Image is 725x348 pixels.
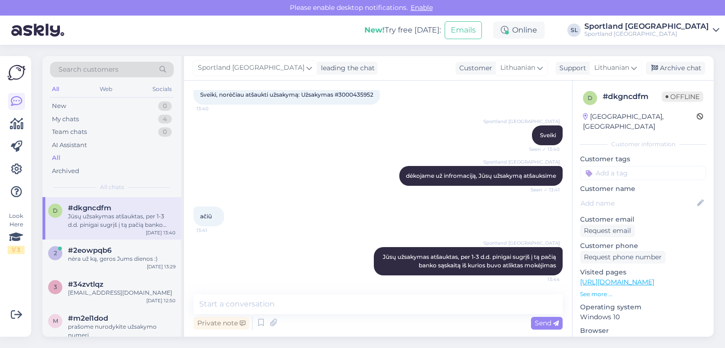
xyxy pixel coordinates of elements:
span: #dkgncdfm [68,204,111,212]
div: [DATE] 13:40 [146,229,176,236]
div: Team chats [52,127,87,137]
span: Offline [662,91,703,102]
span: dėkojame už infromaciją, Jūsų užsakymą atšauksime [406,172,556,179]
span: d [53,207,58,214]
div: Try free [DATE]: [364,25,441,36]
div: All [50,83,61,95]
span: 3 [54,283,57,290]
p: See more ... [580,290,706,298]
span: Sportland [GEOGRAPHIC_DATA] [483,240,560,247]
p: Customer phone [580,241,706,251]
span: Enable [408,3,436,12]
span: Sportland [GEOGRAPHIC_DATA] [483,158,560,166]
span: Sportland [GEOGRAPHIC_DATA] [483,118,560,125]
div: prašome nurodykite užsakymo numerį [68,323,176,340]
span: Sportland [GEOGRAPHIC_DATA] [198,63,304,73]
div: Look Here [8,212,25,254]
span: Seen ✓ 13:40 [524,146,560,153]
span: Send [535,319,559,327]
div: [EMAIL_ADDRESS][DOMAIN_NAME] [68,289,176,297]
div: Customer information [580,140,706,149]
div: SL [567,24,581,37]
div: AI Assistant [52,141,87,150]
span: #2eowpqb6 [68,246,111,255]
div: Jūsų užsakymas atšauktas, per 1-3 d.d. pinigai sugrįš į tą pačią banko sąskaitą iš kurios buvo at... [68,212,176,229]
div: [GEOGRAPHIC_DATA], [GEOGRAPHIC_DATA] [583,112,697,132]
div: Archived [52,166,79,176]
div: Customer [455,63,492,73]
div: 0 [158,127,172,137]
span: Seen ✓ 13:41 [524,186,560,193]
p: Chrome [TECHNICAL_ID] [580,336,706,346]
p: Browser [580,326,706,336]
div: Socials [151,83,174,95]
div: Request phone number [580,251,666,264]
span: Lithuanian [594,63,629,73]
div: 4 [158,115,172,124]
input: Add a tag [580,166,706,180]
div: leading the chat [317,63,375,73]
span: 2 [54,249,57,257]
span: Sveiki, norėčiau atšaukti užsakymą: Užsakymas #3000435952 [200,91,373,98]
span: Lithuanian [500,63,535,73]
a: [URL][DOMAIN_NAME] [580,278,654,286]
div: Sportland [GEOGRAPHIC_DATA] [584,23,709,30]
div: All [52,153,60,163]
input: Add name [581,198,695,208]
div: 0 [158,101,172,111]
div: Private note [194,317,249,330]
span: 13:40 [196,105,232,112]
p: Operating system [580,302,706,312]
span: m [53,317,58,324]
div: Sportland [GEOGRAPHIC_DATA] [584,30,709,38]
p: Customer name [580,184,706,194]
a: Sportland [GEOGRAPHIC_DATA]Sportland [GEOGRAPHIC_DATA] [584,23,719,38]
div: Web [98,83,114,95]
div: Support [556,63,586,73]
div: My chats [52,115,79,124]
span: All chats [100,183,124,191]
div: [DATE] 12:50 [146,297,176,304]
p: Customer email [580,215,706,224]
p: Visited pages [580,267,706,277]
span: ačiū [200,213,212,220]
p: Windows 10 [580,312,706,322]
p: Customer tags [580,154,706,164]
div: [DATE] 13:29 [147,263,176,270]
span: Jūsų užsakymas atšauktas, per 1-3 d.d. pinigai sugrįš į tą pačią banko sąskaitą iš kurios buvo at... [383,253,557,269]
button: Emails [445,21,482,39]
span: Sveiki [540,132,556,139]
span: Search customers [59,65,118,75]
div: New [52,101,66,111]
span: #m2el1dod [68,314,108,323]
div: 1 / 3 [8,246,25,254]
span: 13:44 [524,276,560,283]
div: Archive chat [646,62,705,75]
span: d [588,94,592,101]
img: Askly Logo [8,64,25,82]
div: # dkgncdfm [603,91,662,102]
div: nėra už ką, geros Jums dienos :) [68,255,176,263]
b: New! [364,25,385,34]
span: #34zvtlqz [68,280,103,289]
div: Request email [580,224,635,237]
span: 13:41 [196,227,232,234]
div: Online [493,22,545,39]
